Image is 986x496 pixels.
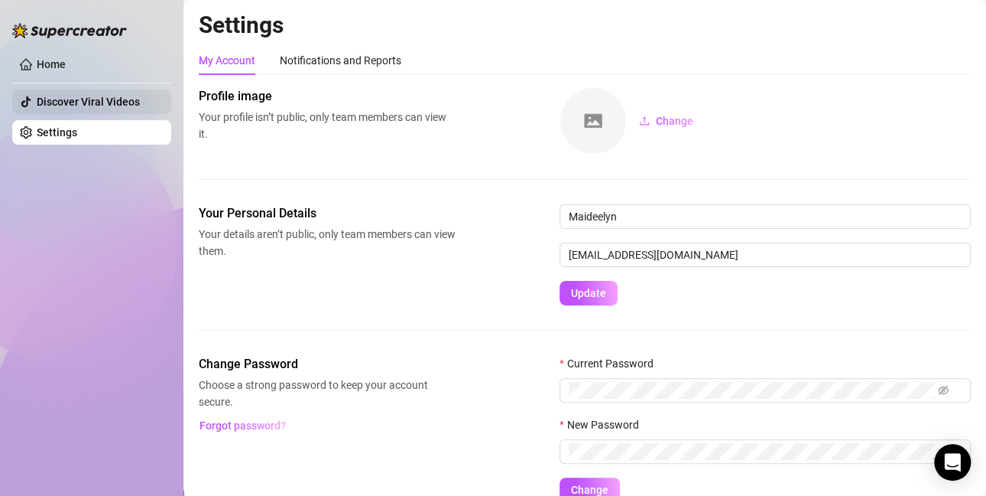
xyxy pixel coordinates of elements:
span: Choose a strong password to keep your account secure. [199,377,456,410]
span: Update [571,287,606,299]
span: Your Personal Details [199,204,456,223]
label: Current Password [559,355,663,372]
a: Home [37,58,66,70]
input: Current Password [569,382,935,399]
img: logo-BBDzfeDw.svg [12,23,127,38]
label: New Password [559,416,648,433]
div: Open Intercom Messenger [934,444,971,481]
h2: Settings [199,11,971,40]
span: Profile image [199,87,456,106]
span: eye-invisible [938,385,949,396]
button: Change [627,109,705,133]
span: Change Password [199,355,456,374]
div: Notifications and Reports [280,52,401,69]
span: Your details aren’t public, only team members can view them. [199,226,456,259]
img: square-placeholder.png [560,88,626,154]
span: upload [639,116,650,126]
a: Discover Viral Videos [37,96,140,108]
div: My Account [199,52,255,69]
span: Your profile isn’t public, only team members can view it. [199,109,456,142]
input: Enter new email [559,243,971,267]
input: New Password [569,443,935,460]
input: Enter name [559,204,971,229]
span: Change [656,115,693,127]
button: Update [559,281,618,305]
button: Forgot password? [199,413,286,438]
span: Change [571,484,608,496]
span: Forgot password? [199,419,286,432]
a: Settings [37,126,77,139]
